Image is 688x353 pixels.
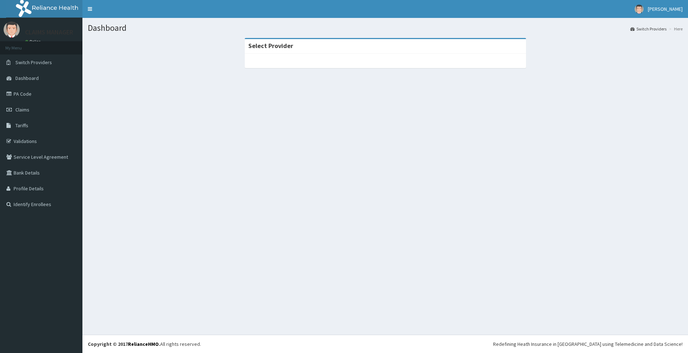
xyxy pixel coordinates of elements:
img: User Image [635,5,644,14]
span: Tariffs [15,122,28,129]
a: RelianceHMO [128,341,159,347]
span: [PERSON_NAME] [648,6,683,12]
p: CLAIMS MANAGER [25,29,73,35]
strong: Copyright © 2017 . [88,341,160,347]
div: Redefining Heath Insurance in [GEOGRAPHIC_DATA] using Telemedicine and Data Science! [493,340,683,348]
span: Switch Providers [15,59,52,66]
h1: Dashboard [88,23,683,33]
img: User Image [4,22,20,38]
footer: All rights reserved. [82,335,688,353]
span: Claims [15,106,29,113]
li: Here [667,26,683,32]
strong: Select Provider [248,42,293,50]
a: Online [25,39,42,44]
a: Switch Providers [630,26,666,32]
span: Dashboard [15,75,39,81]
